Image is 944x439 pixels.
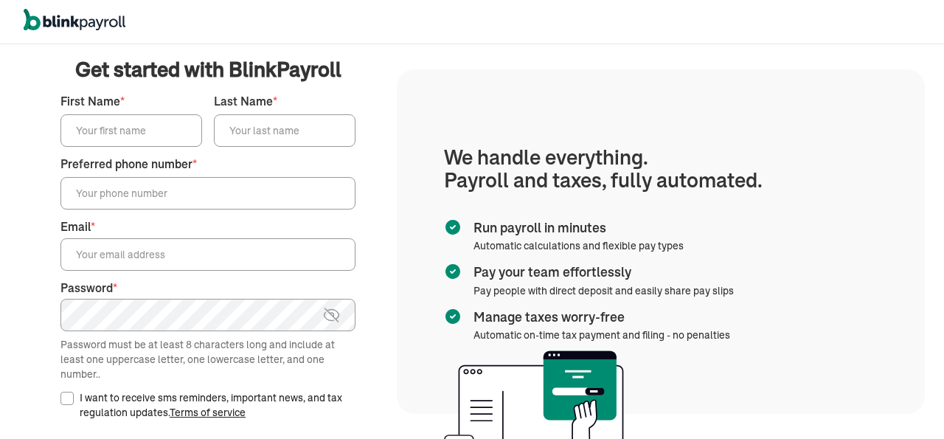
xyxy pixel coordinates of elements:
[60,177,355,210] input: Your phone number
[444,146,878,192] h1: We handle everything. Payroll and taxes, fully automated.
[444,263,462,280] img: checkmark
[170,406,246,419] a: Terms of service
[60,337,355,381] div: Password must be at least 8 characters long and include at least one uppercase letter, one lowerc...
[473,263,728,282] span: Pay your team effortlessly
[60,238,355,271] input: Your email address
[60,156,355,173] label: Preferred phone number
[473,284,734,297] span: Pay people with direct deposit and easily share pay slips
[322,306,341,324] img: eye
[60,280,355,297] label: Password
[75,55,341,84] span: Get started with BlinkPayroll
[473,239,684,252] span: Automatic calculations and flexible pay types
[444,308,462,325] img: checkmark
[473,308,724,327] span: Manage taxes worry-free
[60,93,202,110] label: First Name
[60,114,202,147] input: Your first name
[24,9,125,31] img: logo
[60,218,355,235] label: Email
[80,390,355,420] label: I want to receive sms reminders, important news, and tax regulation updates.
[473,218,678,238] span: Run payroll in minutes
[214,93,355,110] label: Last Name
[214,114,355,147] input: Your last name
[444,218,462,236] img: checkmark
[473,328,730,342] span: Automatic on-time tax payment and filing - no penalties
